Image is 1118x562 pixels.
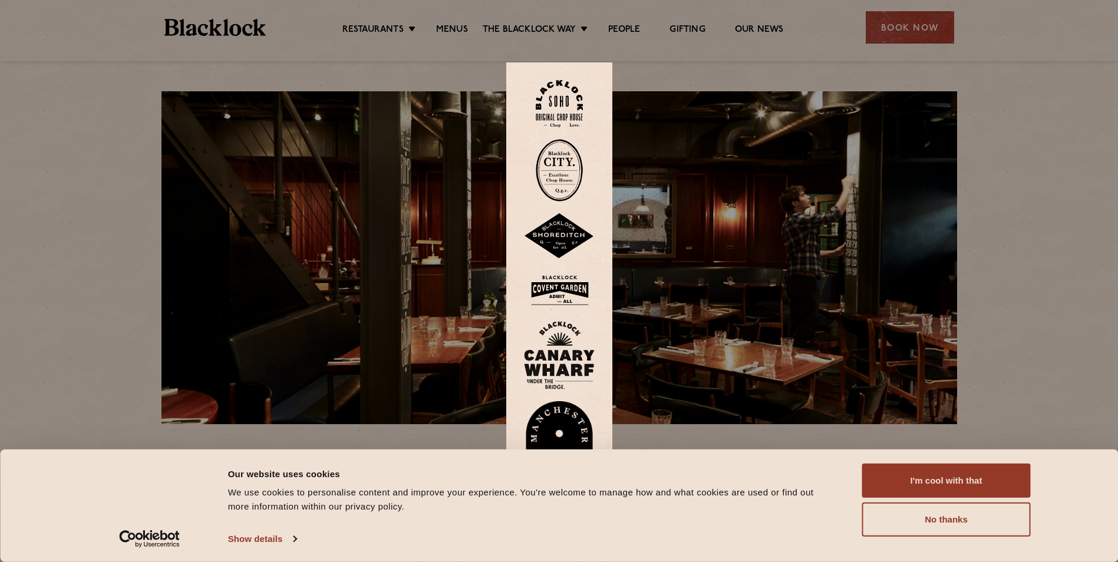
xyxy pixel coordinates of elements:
[536,139,583,201] img: City-stamp-default.svg
[536,80,583,128] img: Soho-stamp-default.svg
[98,530,201,548] a: Usercentrics Cookiebot - opens in a new window
[862,464,1031,498] button: I'm cool with that
[228,467,836,481] div: Our website uses cookies
[524,401,595,482] img: BL_Manchester_Logo-bleed.png
[862,503,1031,537] button: No thanks
[524,213,595,259] img: Shoreditch-stamp-v2-default.svg
[524,321,595,389] img: BL_CW_Logo_Website.svg
[228,530,296,548] a: Show details
[228,485,836,514] div: We use cookies to personalise content and improve your experience. You're welcome to manage how a...
[524,271,595,309] img: BLA_1470_CoventGarden_Website_Solid.svg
